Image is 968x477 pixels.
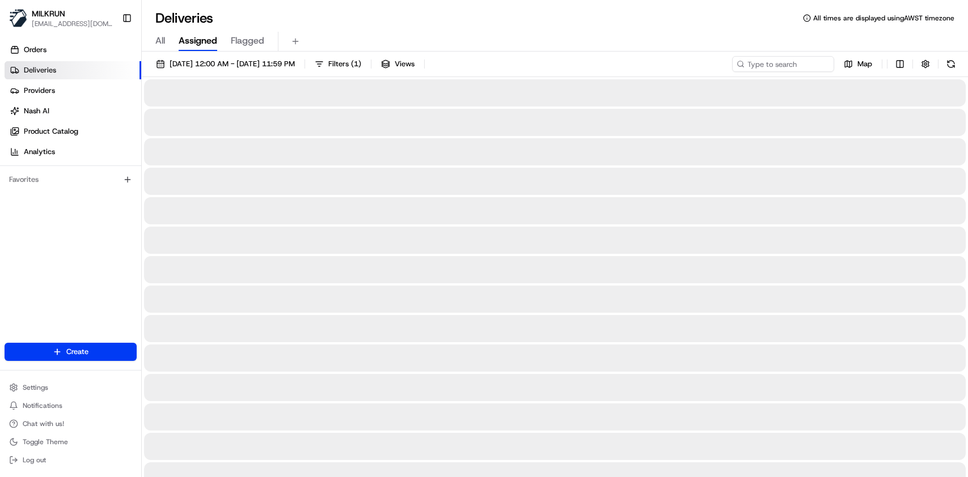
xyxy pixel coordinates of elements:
button: Create [5,343,137,361]
a: Orders [5,41,141,59]
button: Refresh [943,56,959,72]
button: [EMAIL_ADDRESS][DOMAIN_NAME] [32,19,113,28]
span: Assigned [179,34,217,48]
button: Filters(1) [310,56,366,72]
img: MILKRUN [9,9,27,27]
div: Favorites [5,171,137,189]
span: Filters [328,59,361,69]
button: Map [839,56,877,72]
button: [DATE] 12:00 AM - [DATE] 11:59 PM [151,56,300,72]
span: Settings [23,383,48,392]
span: Toggle Theme [23,437,68,446]
button: Log out [5,452,137,468]
span: ( 1 ) [351,59,361,69]
span: Notifications [23,401,62,410]
button: Notifications [5,398,137,414]
span: Deliveries [24,65,56,75]
span: Product Catalog [24,126,78,137]
button: Chat with us! [5,416,137,432]
a: Deliveries [5,61,141,79]
span: Analytics [24,147,55,157]
span: Providers [24,86,55,96]
button: MILKRUNMILKRUN[EMAIL_ADDRESS][DOMAIN_NAME] [5,5,117,32]
a: Providers [5,82,141,100]
span: All [155,34,165,48]
span: Create [66,347,88,357]
button: Settings [5,380,137,395]
button: Views [376,56,420,72]
input: Type to search [732,56,834,72]
span: Orders [24,45,47,55]
span: Flagged [231,34,264,48]
button: Toggle Theme [5,434,137,450]
span: [DATE] 12:00 AM - [DATE] 11:59 PM [170,59,295,69]
button: MILKRUN [32,8,65,19]
span: Map [857,59,872,69]
a: Product Catalog [5,122,141,140]
span: Nash AI [24,106,49,116]
a: Analytics [5,143,141,161]
span: Log out [23,455,46,465]
a: Nash AI [5,102,141,120]
span: All times are displayed using AWST timezone [813,14,954,23]
h1: Deliveries [155,9,213,27]
span: Views [395,59,415,69]
span: Chat with us! [23,419,64,428]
